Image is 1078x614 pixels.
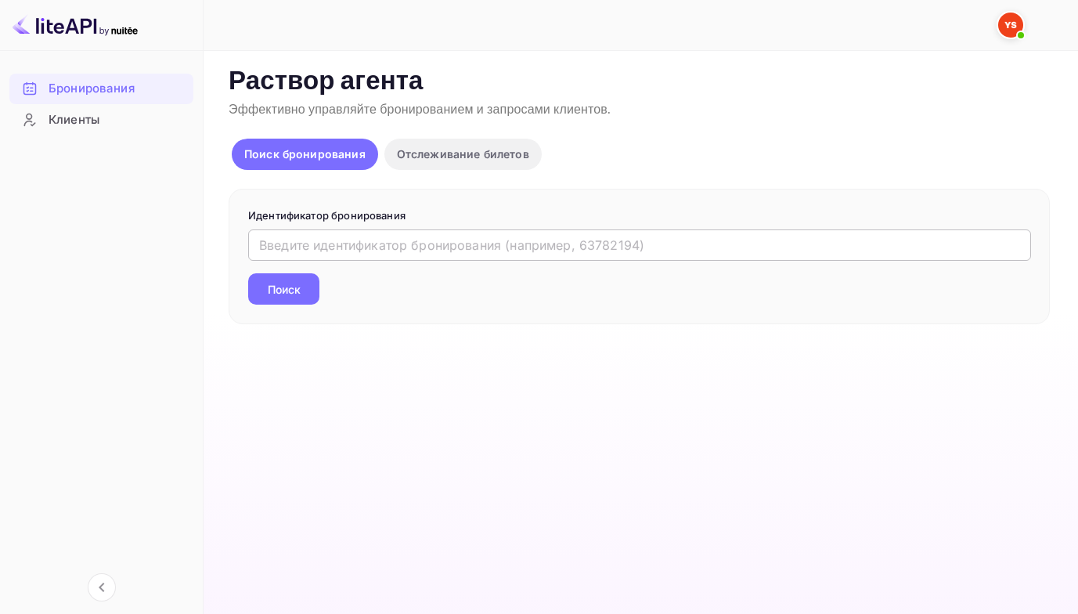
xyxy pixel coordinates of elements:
ya-tr-span: Эффективно управляйте бронированием и запросами клиентов. [229,102,611,118]
img: Служба Поддержки Яндекса [998,13,1023,38]
div: Клиенты [9,105,193,135]
ya-tr-span: Бронирования [49,80,135,98]
ya-tr-span: Поиск бронирования [244,147,366,161]
a: Бронирования [9,74,193,103]
button: Свернуть навигацию [88,573,116,601]
div: Бронирования [9,74,193,104]
ya-tr-span: Отслеживание билетов [397,147,529,161]
ya-tr-span: Раствор агента [229,65,424,99]
a: Клиенты [9,105,193,134]
input: Введите идентификатор бронирования (например, 63782194) [248,229,1031,261]
ya-tr-span: Идентификатор бронирования [248,209,406,222]
button: Поиск [248,273,319,305]
ya-tr-span: Поиск [268,281,301,298]
img: Логотип LiteAPI [13,13,138,38]
ya-tr-span: Клиенты [49,111,99,129]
